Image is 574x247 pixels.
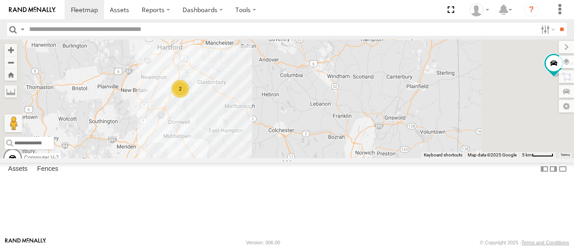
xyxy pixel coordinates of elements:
button: Zoom in [4,44,17,56]
label: Search Query [19,23,26,36]
button: Zoom out [4,56,17,69]
a: Visit our Website [5,238,46,247]
span: 5 km [522,152,532,157]
label: Hide Summary Table [558,163,567,176]
span: Map data ©2025 Google [468,152,517,157]
i: ? [524,3,539,17]
a: Terms (opens in new tab) [561,153,570,156]
label: Measure [4,85,17,98]
button: Zoom Home [4,69,17,81]
label: Dock Summary Table to the Left [540,163,549,176]
label: Search Filter Options [537,23,557,36]
a: Terms and Conditions [522,240,569,245]
button: Map Scale: 5 km per 44 pixels [519,152,556,158]
button: Keyboard shortcuts [424,152,462,158]
div: Viet Nguyen [466,3,492,17]
button: Drag Pegman onto the map to open Street View [4,114,22,132]
div: Version: 306.00 [246,240,280,245]
label: Dock Summary Table to the Right [549,163,558,176]
span: Commuter V-7 [24,155,59,161]
label: Map Settings [559,100,574,113]
label: Fences [33,163,63,176]
div: 2 [171,80,189,98]
div: © Copyright 2025 - [480,240,569,245]
img: rand-logo.svg [9,7,56,13]
label: Assets [4,163,32,176]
